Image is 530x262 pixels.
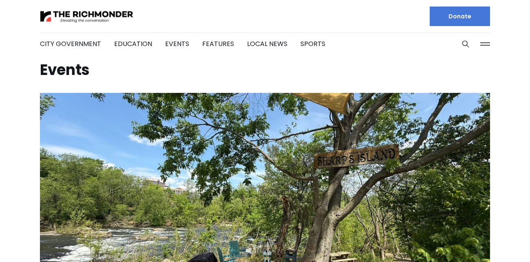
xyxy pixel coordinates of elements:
[40,64,490,77] h1: Events
[40,39,101,48] a: City Government
[247,39,287,48] a: Local News
[40,9,134,24] img: The Richmonder
[202,39,234,48] a: Features
[430,7,490,26] a: Donate
[165,39,189,48] a: Events
[459,38,472,50] button: Search this site
[114,39,152,48] a: Education
[300,39,325,48] a: Sports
